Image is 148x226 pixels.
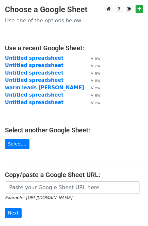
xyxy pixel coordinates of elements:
[5,5,143,14] h3: Choose a Google Sheet
[84,77,101,83] a: View
[5,126,143,134] h4: Select another Google Sheet:
[5,85,84,91] a: warm leads [PERSON_NAME]
[5,77,64,83] a: Untitled spreadsheet
[5,44,143,52] h4: Use a recent Google Sheet:
[84,55,101,61] a: View
[91,85,101,90] small: View
[84,100,101,105] a: View
[5,55,64,61] a: Untitled spreadsheet
[84,92,101,98] a: View
[91,100,101,105] small: View
[5,171,143,179] h4: Copy/paste a Google Sheet URL:
[84,70,101,76] a: View
[5,92,64,98] a: Untitled spreadsheet
[91,78,101,83] small: View
[5,181,140,194] input: Paste your Google Sheet URL here
[84,62,101,68] a: View
[91,56,101,61] small: View
[5,139,29,149] a: Select...
[5,195,72,200] small: Example: [URL][DOMAIN_NAME]
[91,93,101,98] small: View
[5,100,64,105] a: Untitled spreadsheet
[84,85,101,91] a: View
[5,17,143,24] p: Use one of the options below...
[5,62,64,68] a: Untitled spreadsheet
[115,194,148,226] iframe: Chat Widget
[5,70,64,76] a: Untitled spreadsheet
[5,208,22,218] input: Next
[91,71,101,76] small: View
[91,63,101,68] small: View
